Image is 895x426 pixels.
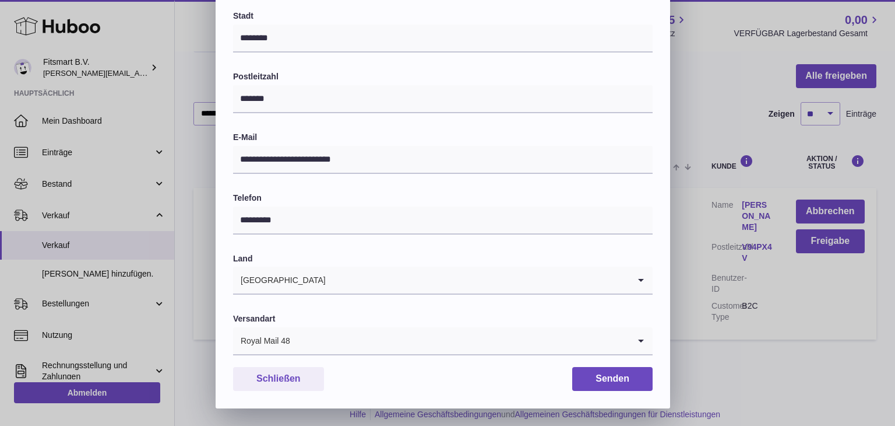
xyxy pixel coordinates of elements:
label: Stadt [233,11,653,22]
span: Royal Mail 48 [233,327,291,354]
span: [GEOGRAPHIC_DATA] [233,267,326,294]
div: Search for option [233,267,653,295]
label: Versandart [233,313,653,324]
input: Search for option [326,267,629,294]
label: Telefon [233,193,653,204]
div: Search for option [233,327,653,355]
label: E-Mail [233,132,653,143]
label: Postleitzahl [233,71,653,82]
input: Search for option [291,327,629,354]
button: Senden [572,367,653,391]
button: Schließen [233,367,324,391]
label: Land [233,253,653,264]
